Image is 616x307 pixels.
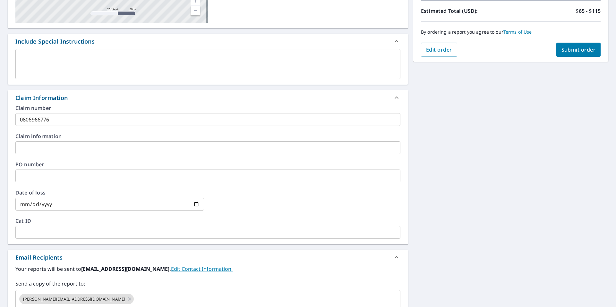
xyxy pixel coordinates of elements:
[15,190,204,195] label: Date of loss
[503,29,532,35] a: Terms of Use
[421,43,457,57] button: Edit order
[8,90,408,105] div: Claim Information
[15,37,95,46] div: Include Special Instructions
[19,296,129,302] span: [PERSON_NAME][EMAIL_ADDRESS][DOMAIN_NAME]
[15,265,400,273] label: Your reports will be sent to
[421,29,601,35] p: By ordering a report you agree to our
[15,253,63,262] div: Email Recipients
[81,265,171,272] b: [EMAIL_ADDRESS][DOMAIN_NAME].
[8,34,408,49] div: Include Special Instructions
[191,6,200,15] a: Current Level 17, Zoom Out
[15,134,400,139] label: Claim information
[421,7,511,15] p: Estimated Total (USD):
[15,105,400,111] label: Claim number
[426,46,452,53] span: Edit order
[8,250,408,265] div: Email Recipients
[15,218,400,223] label: Cat ID
[576,7,601,15] p: $65 - $115
[15,280,400,287] label: Send a copy of the report to:
[15,162,400,167] label: PO number
[19,294,134,304] div: [PERSON_NAME][EMAIL_ADDRESS][DOMAIN_NAME]
[561,46,596,53] span: Submit order
[556,43,601,57] button: Submit order
[15,94,68,102] div: Claim Information
[171,265,233,272] a: EditContactInfo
